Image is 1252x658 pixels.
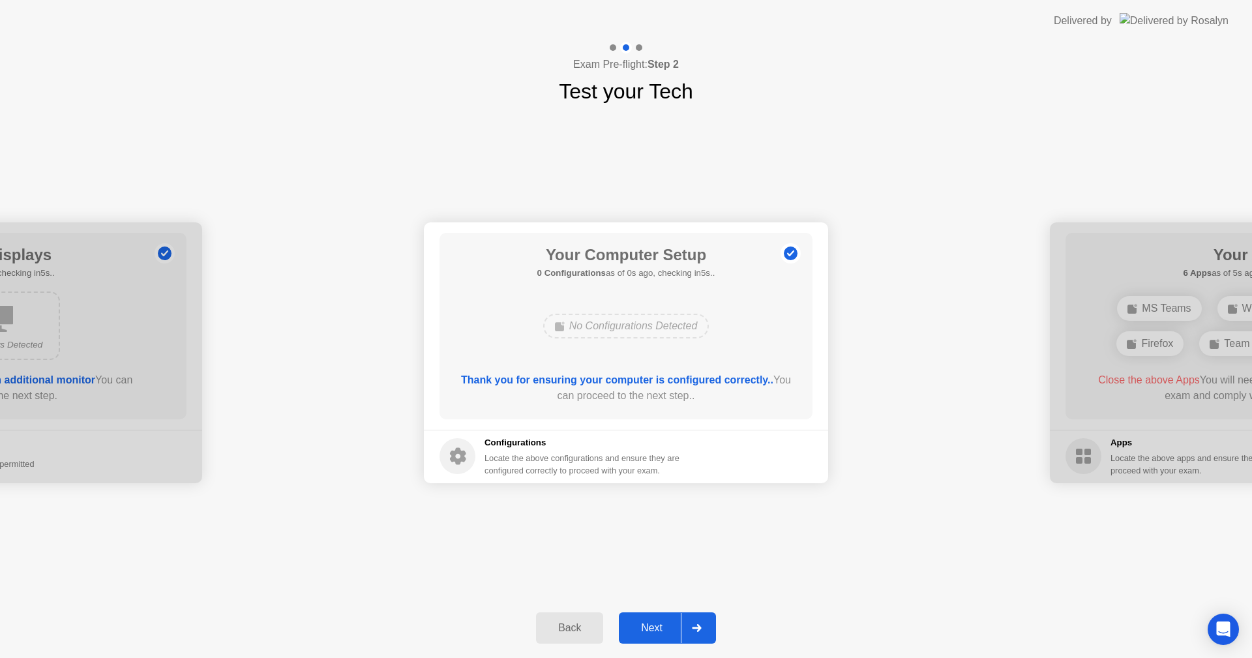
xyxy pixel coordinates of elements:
[537,243,715,267] h1: Your Computer Setup
[484,436,682,449] h5: Configurations
[1208,614,1239,645] div: Open Intercom Messenger
[648,59,679,70] b: Step 2
[540,622,599,634] div: Back
[536,612,603,644] button: Back
[1054,13,1112,29] div: Delivered by
[537,267,715,280] h5: as of 0s ago, checking in5s..
[573,57,679,72] h4: Exam Pre-flight:
[458,372,794,404] div: You can proceed to the next step..
[543,314,709,338] div: No Configurations Detected
[623,622,681,634] div: Next
[537,268,606,278] b: 0 Configurations
[484,452,682,477] div: Locate the above configurations and ensure they are configured correctly to proceed with your exam.
[461,374,773,385] b: Thank you for ensuring your computer is configured correctly..
[619,612,716,644] button: Next
[1120,13,1229,28] img: Delivered by Rosalyn
[559,76,693,107] h1: Test your Tech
